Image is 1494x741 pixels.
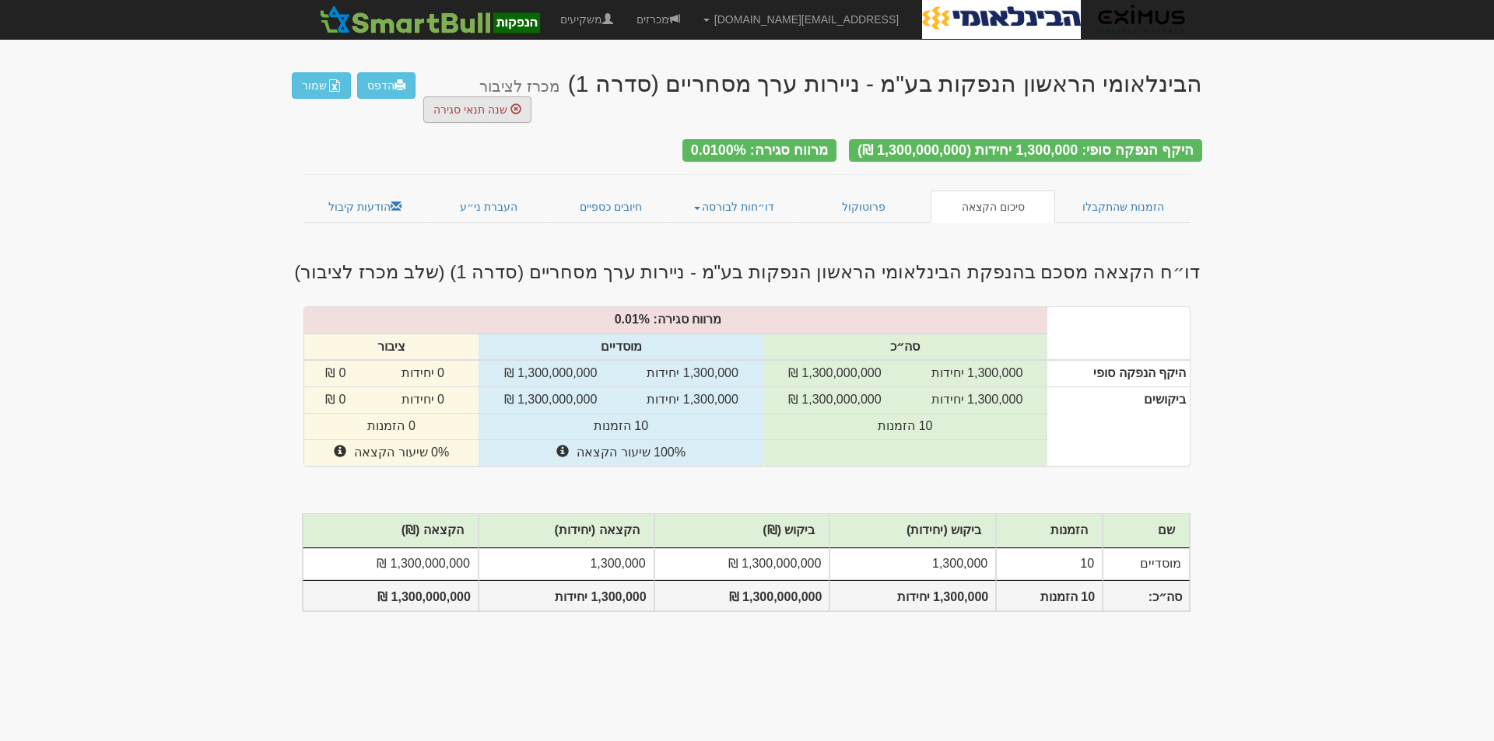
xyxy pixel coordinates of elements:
img: excel-file-white.png [328,79,341,92]
strong: מרווח סגירה: [654,313,722,326]
td: 0 ₪ [304,360,366,386]
td: 1,300,000 יחידות [622,360,763,386]
a: סיכום הקצאה [931,190,1056,223]
a: הזמנות שהתקבלו [1055,190,1191,223]
th: ציבור [304,334,479,361]
a: פרוטוקול [797,190,931,223]
th: הקצאה (₪) [303,514,479,548]
div: הבינלאומי הראשון הנפקות בע"מ - ניירות ערך מסחריים (סדרה 1) [479,71,1202,96]
td: 0 הזמנות [304,414,479,440]
span: 0.01 [615,313,639,326]
a: העברת ני״ע [427,190,551,223]
th: היקף הנפקה סופי [1047,360,1190,386]
td: 1,300,000 יחידות [907,387,1047,414]
img: SmartBull Logo [315,4,544,35]
small: מכרז לציבור [479,78,559,95]
th: שם [1103,514,1190,548]
th: ביקושים [1047,387,1190,466]
th: 1,300,000,000 ₪ [654,580,830,612]
td: 10 [996,548,1103,580]
button: שנה תנאי סגירה [423,96,531,123]
a: הדפס [357,72,416,99]
th: הזמנות [996,514,1103,548]
th: 1,300,000 יחידות [479,580,654,612]
a: דו״חות לבורסה [672,190,798,223]
td: 0 יחידות [366,387,479,414]
th: סה״כ [763,334,1047,361]
td: 100% שיעור הקצאה [479,440,763,466]
td: 1,300,000,000 ₪ [763,360,907,386]
td: 1,300,000,000 ₪ [303,548,479,580]
td: 1,300,000,000 ₪ [479,387,622,414]
th: 1,300,000 יחידות [829,580,996,612]
span: שנה תנאי סגירה [433,103,507,116]
td: 1,300,000 [829,548,996,580]
td: 1,300,000 [479,548,654,580]
a: הודעות קיבול [303,190,427,223]
td: 10 הזמנות [763,414,1047,440]
td: 1,300,000,000 ₪ [763,387,907,414]
a: חיובים כספיים [550,190,672,223]
div: היקף הנפקה סופי: 1,300,000 יחידות (1,300,000,000 ₪) [849,139,1202,162]
h3: דו״ח הקצאה מסכם בהנפקת הבינלאומי הראשון הנפקות בע"מ - ניירות ערך מסחריים (סדרה 1) (שלב מכרז לציבור) [292,262,1202,282]
th: ביקוש (יחידות) [829,514,996,548]
td: 0 יחידות [366,360,479,386]
td: 1,300,000 יחידות [907,360,1047,386]
div: מרווח סגירה: 0.0100% [682,139,836,162]
th: 10 הזמנות [996,580,1103,612]
td: 1,300,000 יחידות [622,387,763,414]
th: סה״כ: [1103,580,1190,612]
td: 1,300,000,000 ₪ [479,360,622,386]
th: 1,300,000,000 ₪ [303,580,479,612]
td: 1,300,000,000 ₪ [654,548,830,580]
div: % [296,311,1055,329]
td: 0 ₪ [304,387,366,414]
td: מוסדיים [1103,548,1190,580]
td: 10 הזמנות [479,414,763,440]
th: מוסדיים [479,334,763,361]
th: הקצאה (יחידות) [479,514,654,548]
button: שמור [292,72,351,99]
td: 0% שיעור הקצאה [304,440,479,466]
th: ביקוש (₪) [654,514,830,548]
